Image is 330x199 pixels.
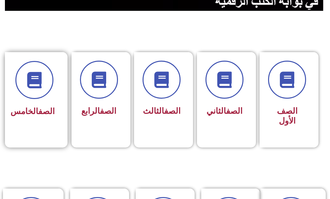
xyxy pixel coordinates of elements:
a: الصف [100,106,116,116]
span: الثالث [143,106,181,116]
span: الرابع [81,106,116,116]
a: الصف [164,106,181,116]
span: الخامس [10,107,55,116]
a: الصف [226,106,243,116]
span: الثاني [206,106,243,116]
span: الصف الأول [277,106,298,126]
a: الصف [38,107,55,116]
